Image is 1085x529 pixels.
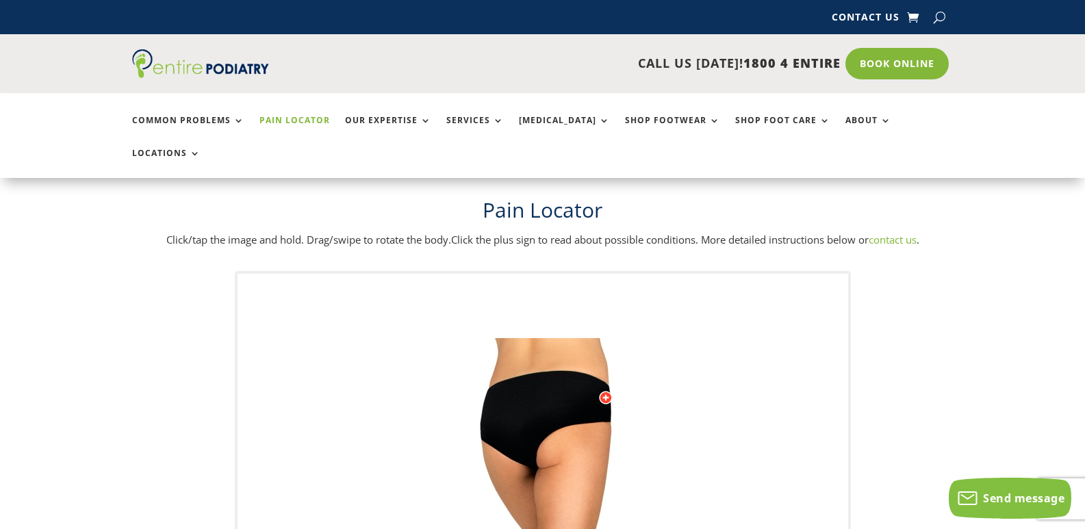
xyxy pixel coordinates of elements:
button: Send message [949,478,1071,519]
span: 1800 4 ENTIRE [743,55,841,71]
a: [MEDICAL_DATA] [519,116,610,145]
span: Click/tap the image and hold. Drag/swipe to rotate the body. [166,233,451,246]
span: Click the plus sign to read about possible conditions. More detailed instructions below or . [451,233,919,246]
h1: Pain Locator [132,196,954,231]
a: Shop Foot Care [735,116,830,145]
a: Shop Footwear [625,116,720,145]
a: Our Expertise [345,116,431,145]
a: Book Online [845,48,949,79]
a: Contact Us [832,12,899,27]
a: contact us [869,233,917,246]
img: logo (1) [132,49,269,78]
a: About [845,116,891,145]
a: Common Problems [132,116,244,145]
a: Entire Podiatry [132,67,269,81]
a: Services [446,116,504,145]
a: Pain Locator [259,116,330,145]
p: CALL US [DATE]! [322,55,841,73]
span: Send message [983,491,1064,506]
a: Locations [132,149,201,178]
